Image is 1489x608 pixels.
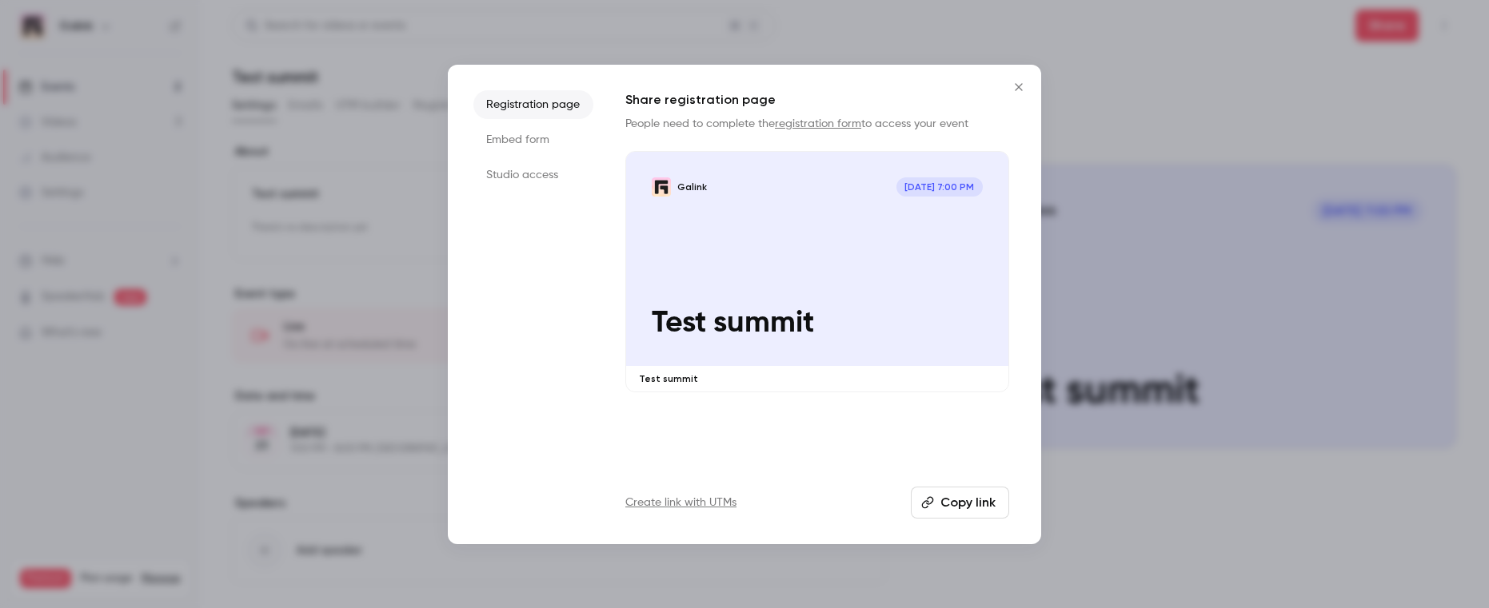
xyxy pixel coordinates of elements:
[652,177,671,197] img: Test summit
[473,161,593,189] li: Studio access
[1003,71,1035,103] button: Close
[625,90,1009,109] h1: Share registration page
[911,487,1009,519] button: Copy link
[639,372,996,385] p: Test summit
[625,495,737,511] a: Create link with UTMs
[473,90,593,119] li: Registration page
[473,125,593,154] li: Embed form
[652,306,983,340] p: Test summit
[775,118,861,129] a: registration form
[896,177,983,197] span: [DATE] 7:00 PM
[677,181,707,193] p: Galink
[625,116,1009,132] p: People need to complete the to access your event
[625,151,1009,393] a: Test summitGalink[DATE] 7:00 PMTest summitTest summit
